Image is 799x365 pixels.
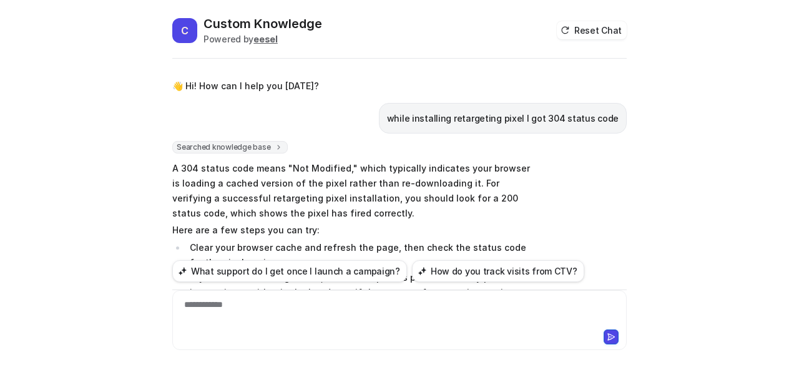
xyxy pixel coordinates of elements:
[172,161,537,221] p: A 304 status code means "Not Modified," which typically indicates your browser is loading a cache...
[172,79,319,94] p: 👋 Hi! How can I help you [DATE]?
[186,240,537,270] li: Clear your browser cache and refresh the page, then check the status code for the pixel again.
[253,34,278,44] b: eesel
[557,21,627,39] button: Reset Chat
[172,260,407,282] button: What support do I get once I launch a campaign?
[203,15,322,32] h2: Custom Knowledge
[387,111,619,126] p: while installing retargeting pixel I got 304 status code
[412,260,584,282] button: How do you track visits from CTV?
[172,141,288,153] span: Searched knowledge base
[203,32,322,46] div: Powered by
[172,18,197,43] span: C
[172,223,537,238] p: Here are a few steps you can try:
